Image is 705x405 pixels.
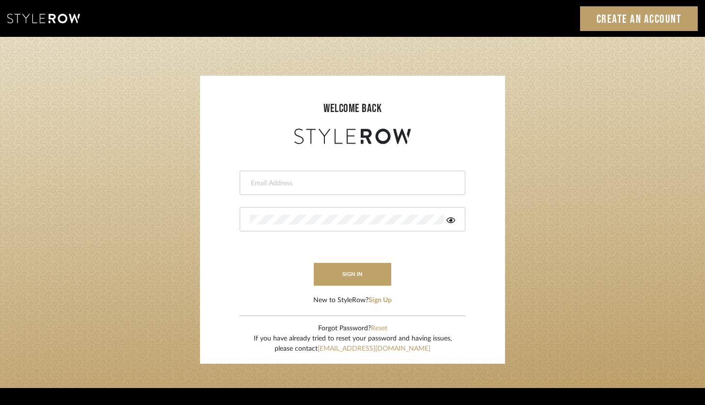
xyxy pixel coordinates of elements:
div: welcome back [210,100,495,117]
div: Forgot Password? [254,324,452,334]
button: Reset [371,324,387,334]
button: sign in [314,263,391,286]
div: New to StyleRow? [313,295,392,306]
button: Sign Up [368,295,392,306]
a: Create an Account [580,6,698,31]
a: [EMAIL_ADDRESS][DOMAIN_NAME] [318,345,430,352]
div: If you have already tried to reset your password and having issues, please contact [254,334,452,354]
input: Email Address [250,178,453,188]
